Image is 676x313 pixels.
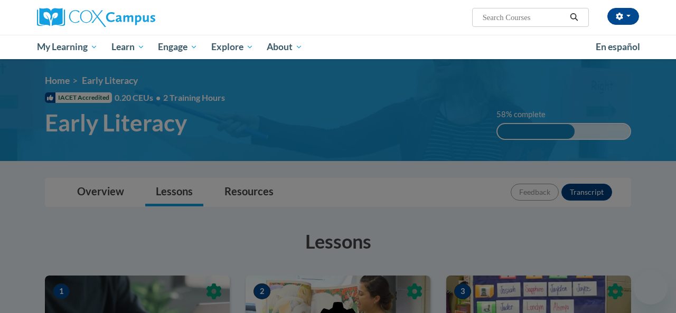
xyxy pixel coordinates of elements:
span: En español [596,41,640,52]
a: Learn [105,35,152,59]
iframe: Button to launch messaging window [634,271,668,305]
a: My Learning [30,35,105,59]
img: Cox Campus [37,8,155,27]
input: Search Courses [482,11,566,24]
a: Engage [151,35,204,59]
button: Search [566,11,582,24]
span: Explore [211,41,253,53]
span: My Learning [37,41,98,53]
a: En español [589,36,647,58]
a: Cox Campus [37,8,227,27]
a: Explore [204,35,260,59]
a: About [260,35,310,59]
span: About [267,41,303,53]
div: Main menu [29,35,647,59]
span: Learn [111,41,145,53]
span: Engage [158,41,198,53]
button: Account Settings [607,8,639,25]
